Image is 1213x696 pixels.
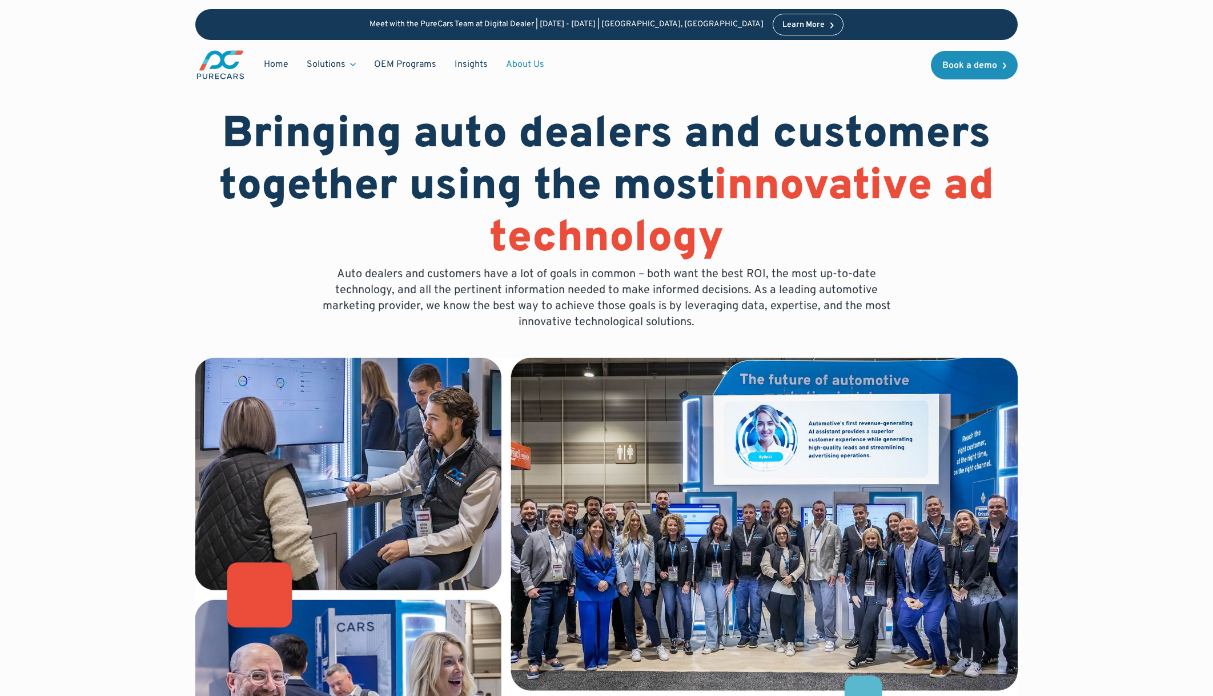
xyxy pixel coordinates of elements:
[195,49,246,81] a: main
[307,58,346,71] div: Solutions
[773,14,844,35] a: Learn More
[445,54,497,75] a: Insights
[298,54,365,75] div: Solutions
[497,54,553,75] a: About Us
[782,21,825,29] div: Learn More
[942,61,997,70] div: Book a demo
[255,54,298,75] a: Home
[931,51,1018,79] a: Book a demo
[365,54,445,75] a: OEM Programs
[195,110,1018,266] h1: Bringing auto dealers and customers together using the most
[369,20,764,30] p: Meet with the PureCars Team at Digital Dealer | [DATE] - [DATE] | [GEOGRAPHIC_DATA], [GEOGRAPHIC_...
[195,49,246,81] img: purecars logo
[489,160,994,267] span: innovative ad technology
[314,266,899,330] p: Auto dealers and customers have a lot of goals in common – both want the best ROI, the most up-to...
